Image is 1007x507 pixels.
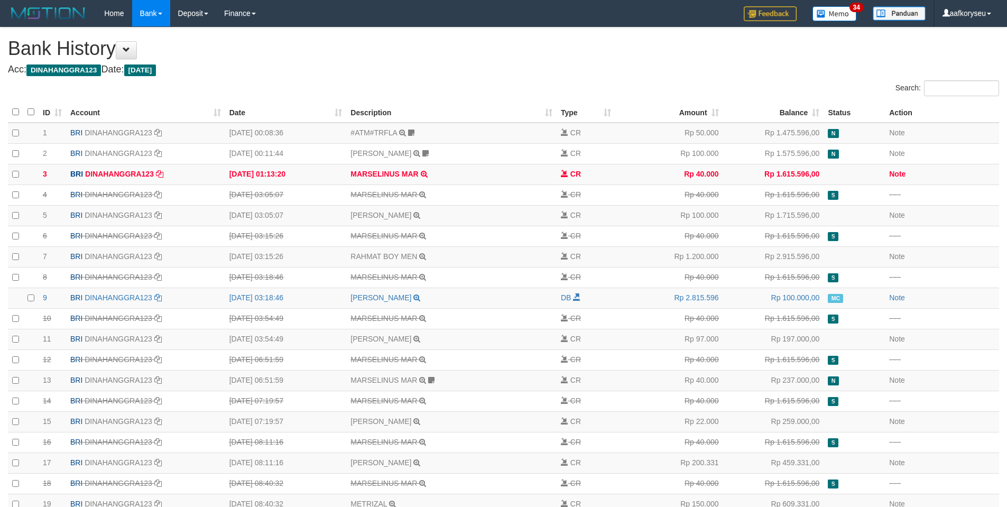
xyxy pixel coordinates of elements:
span: 18 [43,479,51,487]
span: BRI [70,128,82,137]
td: [DATE] 03:18:46 [225,267,347,288]
a: MARSELINUS MAR [350,355,417,364]
a: Note [889,211,905,219]
a: MARSELINUS MAR [350,397,417,405]
span: BRI [70,438,82,446]
td: Rp 40.000 [615,391,723,411]
td: [DATE] 00:11:44 [225,143,347,164]
td: Rp 1.715.596,00 [723,205,824,226]
a: Note [889,293,905,302]
a: Copy DINAHANGGRA123 to clipboard [154,479,162,487]
a: [PERSON_NAME] [350,458,411,467]
a: DINAHANGGRA123 [85,149,152,158]
span: CR [570,190,581,199]
a: Copy DINAHANGGRA123 to clipboard [154,335,162,343]
img: panduan.png [873,6,926,21]
a: Note [889,170,906,178]
td: [DATE] 03:54:49 [225,329,347,349]
a: Note [889,376,905,384]
a: Copy DINAHANGGRA123 to clipboard [154,417,162,426]
span: BRI [70,314,82,322]
span: CR [570,417,581,426]
a: Note [889,252,905,261]
td: [DATE] 03:05:07 [225,185,347,205]
td: [DATE] 08:40:32 [225,473,347,494]
td: Rp 1.615.596,00 [723,185,824,205]
span: BRI [70,335,82,343]
span: 15 [43,417,51,426]
span: Duplicate/Skipped [828,480,838,488]
a: Note [889,128,905,137]
td: Rp 40.000 [615,473,723,494]
td: Rp 40.000 [615,349,723,370]
span: CR [570,355,581,364]
a: DINAHANGGRA123 [85,314,152,322]
span: BRI [70,458,82,467]
a: RAHMAT BOY MEN [350,252,417,261]
td: Rp 1.615.596,00 [723,432,824,453]
td: Rp 1.615.596,00 [723,164,824,185]
td: Rp 40.000 [615,267,723,288]
label: Search: [895,80,999,96]
span: 34 [849,3,864,12]
td: Rp 100.000 [615,205,723,226]
td: Rp 1.615.596,00 [723,349,824,370]
span: CR [570,170,581,178]
span: BRI [70,397,82,405]
a: MARSELINUS MAR [350,376,417,384]
span: Duplicate/Skipped [828,397,838,406]
span: 10 [43,314,51,322]
td: [DATE] 03:15:26 [225,246,347,267]
a: DINAHANGGRA123 [85,252,152,261]
td: - - - [885,267,999,288]
td: [DATE] 01:13:20 [225,164,347,185]
a: [PERSON_NAME] [350,335,411,343]
span: BRI [70,232,82,240]
a: DINAHANGGRA123 [85,211,152,219]
td: - - - [885,391,999,411]
span: Duplicate/Skipped [828,356,838,365]
span: BRI [70,211,82,219]
td: [DATE] 08:11:16 [225,453,347,473]
a: MARSELINUS MAR [350,190,417,199]
td: [DATE] 03:18:46 [225,288,347,308]
span: CR [570,376,581,384]
td: Rp 1.475.596,00 [723,123,824,144]
td: Rp 459.331,00 [723,453,824,473]
td: [DATE] 07:19:57 [225,411,347,432]
a: [PERSON_NAME] [350,149,411,158]
span: 8 [43,273,47,281]
span: CR [570,149,581,158]
a: Copy DINAHANGGRA123 to clipboard [154,273,162,281]
a: DINAHANGGRA123 [85,273,152,281]
span: BRI [70,190,82,199]
span: DB [561,293,571,302]
span: 14 [43,397,51,405]
td: - - - [885,185,999,205]
a: DINAHANGGRA123 [85,128,152,137]
span: BRI [70,149,82,158]
img: MOTION_logo.png [8,5,88,21]
a: Copy DINAHANGGRA123 to clipboard [154,232,162,240]
td: Rp 97.000 [615,329,723,349]
span: 7 [43,252,47,261]
span: BRI [70,376,82,384]
td: [DATE] 07:19:57 [225,391,347,411]
th: Amount: activate to sort column ascending [615,102,723,123]
td: Rp 2.915.596,00 [723,246,824,267]
a: Copy DINAHANGGRA123 to clipboard [154,128,162,137]
h4: Acc: Date: [8,64,999,75]
a: DINAHANGGRA123 [85,232,152,240]
td: Rp 40.000 [615,308,723,329]
td: - - - [885,349,999,370]
span: Has Note [828,376,838,385]
span: BRI [70,479,82,487]
td: [DATE] 03:05:07 [225,205,347,226]
span: CR [570,438,581,446]
th: Balance: activate to sort column ascending [723,102,824,123]
td: Rp 1.615.596,00 [723,308,824,329]
td: Rp 259.000,00 [723,411,824,432]
a: MARSELINUS MAR [350,314,417,322]
span: Duplicate/Skipped [828,315,838,324]
span: Has Note [828,150,838,159]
